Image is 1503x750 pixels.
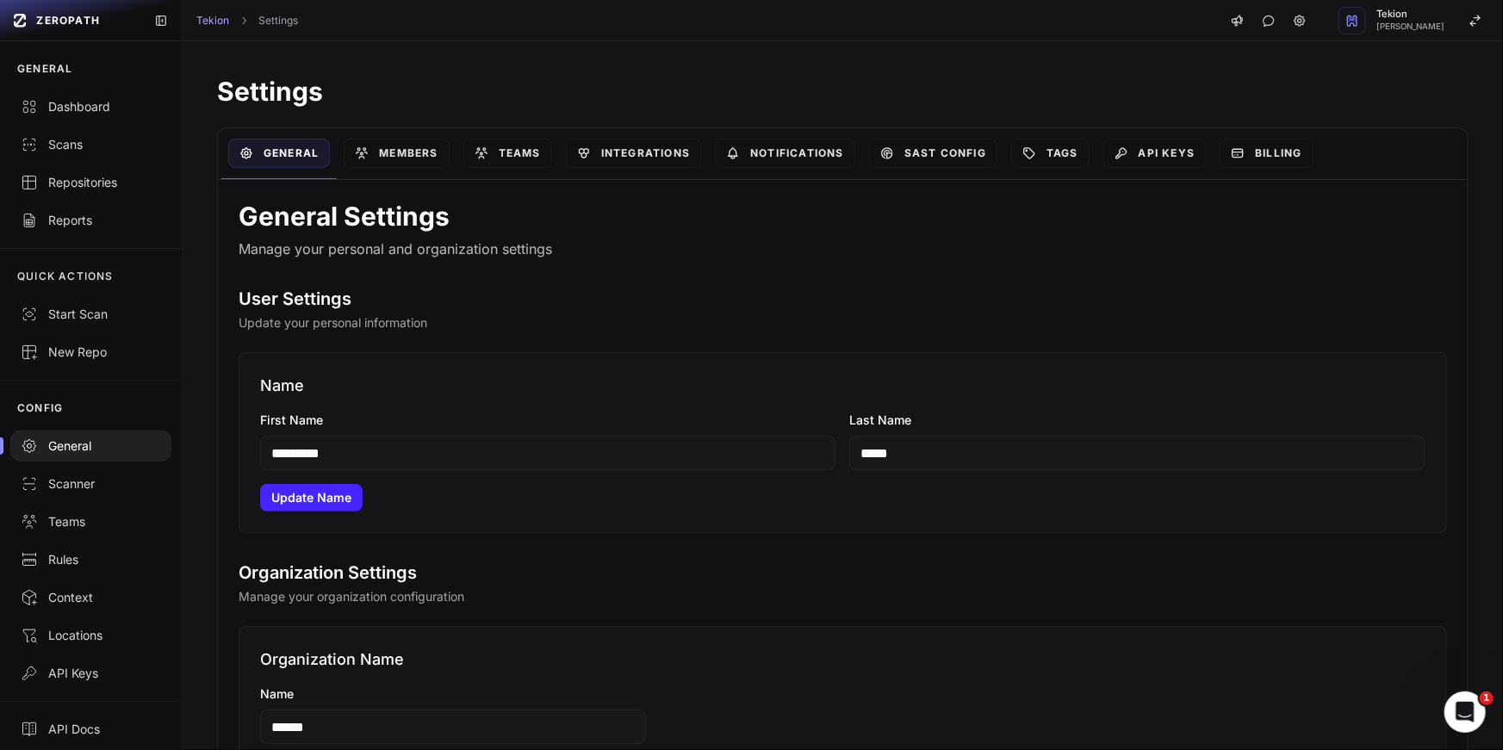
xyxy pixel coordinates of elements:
a: Members [344,139,449,168]
div: Dashboard [21,98,161,115]
a: Notifications [715,139,855,168]
a: API Keys [1103,139,1207,168]
h2: Organization Settings [239,561,1447,585]
a: Billing [1220,139,1313,168]
iframe: Intercom live chat [1444,691,1486,733]
h2: User Settings [239,287,1447,311]
a: General [228,139,330,168]
span: 1 [1480,691,1494,705]
div: Start Scan [21,306,161,323]
div: Reports [21,212,161,229]
a: Teams [463,139,552,168]
label: Last Name [849,412,1425,429]
p: Manage your organization configuration [239,588,1447,605]
p: CONFIG [17,401,63,415]
div: Rules [21,551,161,568]
h1: Settings [217,76,1469,107]
div: Teams [21,513,161,530]
h3: Name [260,374,1425,398]
a: Tekion [196,14,229,28]
div: Scans [21,136,161,153]
div: Context [21,589,161,606]
span: ZEROPATH [36,14,100,28]
p: GENERAL [17,62,72,76]
h3: Organization Name [260,648,1425,672]
a: SAST Config [869,139,997,168]
div: API Docs [21,721,161,738]
div: General [21,437,161,455]
a: ZEROPATH [7,7,140,34]
a: Tags [1011,139,1090,168]
a: Integrations [566,139,701,168]
a: Settings [258,14,298,28]
div: New Repo [21,344,161,361]
div: Repositories [21,174,161,191]
p: QUICK ACTIONS [17,270,114,283]
nav: breadcrumb [196,14,298,28]
span: Tekion [1376,9,1444,19]
label: First Name [260,412,836,429]
div: API Keys [21,665,161,682]
div: Scanner [21,475,161,493]
label: Name [260,685,1425,703]
div: Locations [21,627,161,644]
button: Update Name [260,484,363,511]
svg: chevron right, [238,15,250,27]
p: Update your personal information [239,314,1447,332]
p: Manage your personal and organization settings [239,239,1447,259]
h1: General Settings [239,201,1447,232]
span: [PERSON_NAME] [1376,22,1444,31]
